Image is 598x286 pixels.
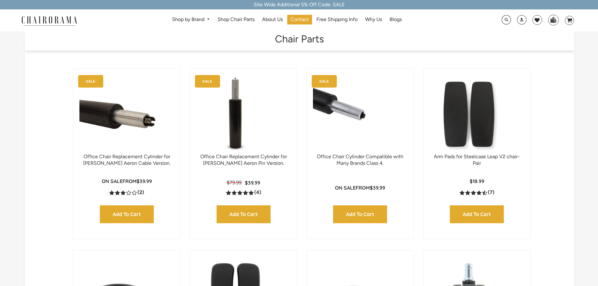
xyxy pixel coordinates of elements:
a: Shop by Brand [169,15,213,24]
nav: DesktopNavigation [107,15,466,26]
span: (2) [137,189,144,196]
span: Blogs [390,16,402,23]
text: SALE [86,79,95,83]
text: SALE [319,79,329,83]
span: Shop Chair Parts [218,16,255,23]
span: $39.99 [245,180,260,186]
span: $79.99 [227,180,242,186]
a: Office Chair Replacement Cylinder for [PERSON_NAME] Aeron Pin Version. [200,154,287,166]
a: Arm Pads for Steelcase Leap V2 chair- Pair - chairorama Arm Pads for Steelcase Leap V2 chair- Pai... [430,75,524,154]
span: Contact [290,16,309,23]
a: 4.4 rating (7 votes) [460,189,494,196]
a: Office Chair Cylinder Compatible with Many Brands Class 4. - chairorama Office Chair Cylinder Com... [313,75,407,154]
a: Blogs [386,15,405,24]
img: Office Chair Cylinder Compatible with Many Brands Class 4. - chairorama [313,75,407,154]
p: from [102,178,152,185]
a: Why Us [362,15,385,24]
input: Add to Cart [333,205,387,223]
img: chairorama [18,15,81,26]
a: 5.0 rating (4 votes) [226,189,261,196]
a: Free Shipping Info [313,15,361,24]
strong: On Sale [335,185,356,191]
a: Shop Chair Parts [214,15,258,24]
span: $18.99 [470,178,484,184]
a: Arm Pads for Steelcase Leap V2 chair- Pair [434,154,520,166]
input: Add to Cart [450,205,504,223]
span: Why Us [365,16,382,23]
a: Office Chair Replacement Cylinder for Herman Miller Aeron Cable Version. - chairorama Office Chai... [79,75,174,154]
strong: On Sale [102,178,122,184]
a: Office Chair Replacement Cylinder for Herman Miller Aeron Pin Version. - chairorama Office Chair ... [196,75,291,154]
a: Contact [287,15,312,24]
span: $39.99 [370,185,385,191]
p: from [335,185,385,191]
a: 3.0 rating (2 votes) [109,189,144,196]
span: (7) [488,189,494,196]
input: Add to Cart [217,205,271,223]
span: Free Shipping Info [316,16,358,23]
span: $39.99 [137,178,152,184]
a: Office Chair Cylinder Compatible with Many Brands Class 4. [317,154,403,166]
span: (4) [254,189,261,196]
h1: Chair Parts [31,31,568,45]
a: About Us [259,15,286,24]
img: WhatsApp_Image_2024-07-12_at_16.23.01.webp [548,15,558,24]
a: Office Chair Replacement Cylinder for [PERSON_NAME] Aeron Cable Version. [83,154,170,166]
text: SALE [202,79,212,83]
span: About Us [262,16,283,23]
img: Office Chair Replacement Cylinder for Herman Miller Aeron Pin Version. - chairorama [196,75,275,154]
input: Add to Cart [100,205,154,223]
img: Arm Pads for Steelcase Leap V2 chair- Pair - chairorama [430,75,508,154]
img: Office Chair Replacement Cylinder for Herman Miller Aeron Cable Version. - chairorama [79,75,158,154]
